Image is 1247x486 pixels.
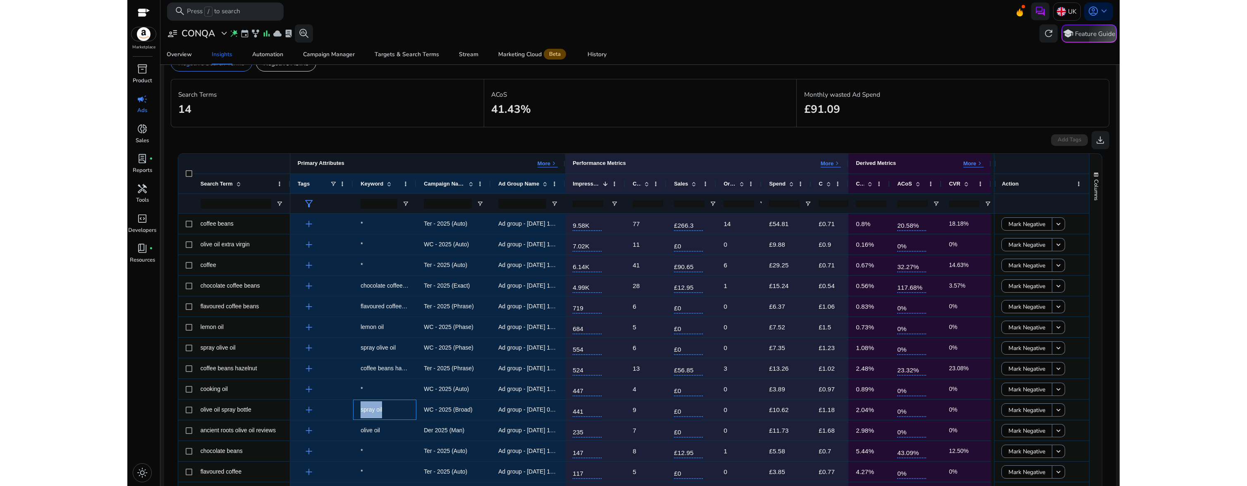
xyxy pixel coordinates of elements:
p: 0 [724,339,727,356]
p: 41 [633,257,640,274]
mat-icon: keyboard_arrow_down [1054,427,1063,435]
span: chocolate coffee beans [361,282,420,289]
span: add [303,384,314,395]
span: WC - 2025 (Auto) [424,241,469,248]
h2: £91.09 [804,103,1102,116]
p: 0 [724,298,727,315]
span: £56.85 [674,362,703,376]
p: £3.89 [769,381,785,398]
span: fiber_manual_record [149,157,153,161]
p: 13 [633,360,640,377]
input: Keyword Filter Input [361,199,397,209]
span: donut_small [137,124,148,134]
span: lab_profile [137,153,148,164]
span: add [303,322,314,333]
span: user_attributes [167,28,178,39]
span: search_insights [299,28,309,39]
mat-icon: keyboard_arrow_down [1054,406,1063,415]
span: Ad group - [DATE] 19:05:50.643 [498,262,580,268]
p: £0.71 [819,215,835,232]
p: £1.02 [819,360,835,377]
span: Columns [1092,179,1100,200]
span: £266.3 [674,217,703,231]
p: £15.24 [769,277,788,294]
p: £5.58 [769,443,785,460]
p: 1 [724,277,727,294]
span: cloud [273,29,282,38]
div: Targets & Search Terms [375,52,439,57]
h2: 14 [178,103,476,116]
span: add [303,239,314,250]
span: Mark Negative [1008,298,1045,315]
span: olive oil extra virgin [201,241,250,248]
button: Mark Negative [1001,259,1052,272]
img: amazon.svg [131,27,156,41]
span: Mark Negative [1008,381,1045,398]
p: 0.56% [856,277,874,294]
span: Mark Negative [1008,360,1045,377]
p: 28 [633,277,640,294]
span: Ter - 2025 (Auto) [424,220,467,227]
span: 20.58% [897,217,926,231]
p: 0 [724,236,727,253]
mat-icon: keyboard_arrow_down [1054,386,1063,394]
span: Ad group - [DATE] 19:19:43.376 [498,241,580,248]
span: £0 [674,238,703,252]
span: Ad group - [DATE] 15:30:26.183 [498,427,580,434]
span: 14.63% [949,262,968,268]
span: Ad group - [DATE] 09:38:48.763 [498,406,580,413]
span: £0 [674,341,703,355]
a: lab_profilefiber_manual_recordReports [127,152,157,181]
span: 0% [949,344,957,351]
span: ACoS [897,181,912,187]
button: Mark Negative [1001,362,1052,375]
mat-icon: keyboard_arrow_down [1054,344,1063,353]
p: Tools [136,196,149,205]
span: handyman [137,183,148,194]
span: Beta [544,49,566,60]
span: download [1095,135,1106,145]
p: Sales [136,137,149,145]
p: 2.04% [856,401,874,418]
p: 5 [633,319,636,336]
p: 11 [633,236,640,253]
p: Reports [133,167,152,175]
span: Campaign Name [424,181,465,187]
p: 2.98% [856,422,874,439]
span: 684 [573,320,602,334]
span: 9.58K [573,217,602,231]
p: 14 [724,215,731,232]
span: school [1063,28,1073,39]
p: ACoS [491,90,789,99]
p: 4 [633,381,636,398]
p: £13.26 [769,360,788,377]
div: History [588,52,607,57]
span: Ter - 2025 (Phrase) [424,303,474,310]
span: 0% [949,241,957,248]
p: £7.35 [769,339,785,356]
div: Derived Metrics [856,160,896,168]
input: Campaign Name Filter Input [424,199,472,209]
span: Ter - 2025 (Exact) [424,282,470,289]
span: Ad group - [DATE] 19:05:50.643 [498,220,580,227]
p: Resources [130,256,155,264]
span: 235 [573,424,602,438]
span: 117.68% [897,279,926,293]
p: 6 [633,339,636,356]
span: CVR [949,181,960,187]
span: WC - 2025 (Auto) [424,386,469,392]
mat-icon: keyboard_arrow_down [1054,241,1063,249]
button: refresh [1039,24,1058,43]
span: 0% [949,386,957,392]
span: lemon oil [361,324,384,330]
button: Mark Negative [1001,341,1052,355]
span: family_history [251,29,260,38]
a: handymanTools [127,181,157,211]
span: 7.02K [573,238,602,252]
button: Mark Negative [1001,279,1052,293]
span: 0% [949,406,957,413]
span: add [303,301,314,312]
button: download [1092,131,1110,149]
span: 0% [949,427,957,434]
span: Tags [298,181,310,187]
